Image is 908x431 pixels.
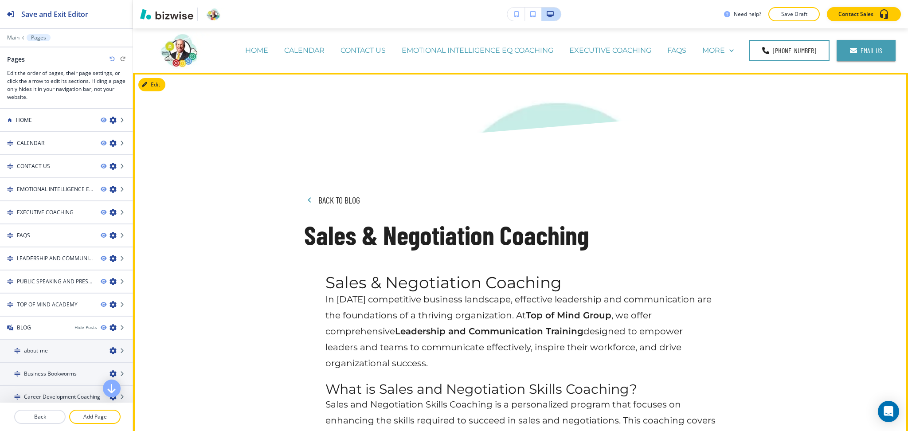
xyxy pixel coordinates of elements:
[17,255,94,263] h4: LEADERSHIP AND COMMUNICATION TRAINING
[17,278,94,286] h4: PUBLIC SPEAKING AND PRESENTATION SKILLS TRAINING
[24,370,77,378] h4: Business Bookworms
[837,40,896,61] a: Email Us
[245,45,268,55] p: HOME
[325,291,716,371] p: In [DATE] competitive business landscape, effective leadership and communication are the foundati...
[17,139,44,147] h4: CALENDAR
[7,209,13,215] img: Drag
[827,7,901,21] button: Contact Sales
[768,7,820,21] button: Save Draft
[526,310,611,321] strong: Top of Mind Group
[201,8,225,21] img: Your Logo
[17,301,78,309] h4: TOP OF MIND ACADEMY
[70,413,120,421] p: Add Page
[7,35,20,41] button: Main
[304,217,737,253] h1: Sales & Negotiation Coaching
[340,45,386,55] p: CONTACT US
[17,162,50,170] h4: CONTACT US
[838,10,873,18] p: Contact Sales
[69,410,121,424] button: Add Page
[702,45,725,55] p: MORE
[325,382,716,396] h2: What is Sales and Negotiation Skills Coaching?
[14,394,20,400] img: Drag
[402,45,553,55] p: EMOTIONAL INTELLIGENCE EQ COACHING
[7,186,13,192] img: Drag
[7,140,13,146] img: Drag
[7,55,25,64] h2: Pages
[7,278,13,285] img: Drag
[7,325,13,331] img: Blog
[140,9,193,20] img: Bizwise Logo
[24,393,100,401] h4: Career Development Coaching
[31,35,46,41] p: Pages
[138,78,165,91] button: Edit
[667,45,686,55] p: FAQS
[878,401,899,422] div: Open Intercom Messenger
[14,348,20,354] img: Drag
[17,185,94,193] h4: EMOTIONAL INTELLIGENCE EQ COACHING
[7,302,13,308] img: Drag
[16,116,32,124] h4: HOME
[395,326,583,337] strong: Leadership and Communication Training
[146,31,212,69] img: Top of Mind Group
[14,371,20,377] img: Drag
[17,208,74,216] h4: EXECUTIVE COACHING
[304,193,360,207] button: Back to blog
[17,324,31,332] h4: BLOG
[14,410,66,424] button: Back
[749,40,830,61] a: [PHONE_NUMBER]
[17,231,30,239] h4: FAQS
[325,274,716,292] h1: Sales & Negotiation Coaching
[21,9,88,20] h2: Save and Exit Editor
[27,34,51,41] button: Pages
[74,324,97,331] button: Hide Posts
[7,69,125,101] h3: Edit the order of pages, their page settings, or click the arrow to edit its sections. Hiding a p...
[284,45,325,55] p: CALENDAR
[780,10,808,18] p: Save Draft
[24,347,48,355] h4: about-me
[734,10,761,18] h3: Need help?
[15,413,65,421] p: Back
[7,163,13,169] img: Drag
[7,232,13,239] img: Drag
[7,255,13,262] img: Drag
[569,45,651,55] p: EXECUTIVE COACHING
